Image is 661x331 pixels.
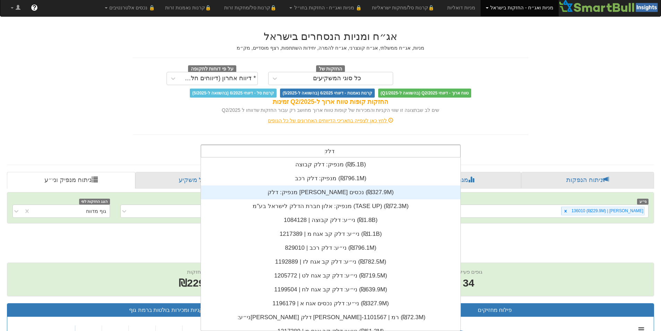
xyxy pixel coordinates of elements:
span: ני״ע [637,199,649,205]
span: ? [32,4,36,11]
a: פרופיל משקיע [135,172,266,189]
div: מנפיק: ‏דלק רכב ‎(₪796.1M)‎ [201,172,460,185]
span: גופים פעילים [455,269,482,275]
div: כל סוגי המשקיעים [313,75,361,82]
span: קרנות סל - דיווחי 6/2025 (בהשוואה ל-5/2025) [190,89,277,98]
div: שים לב שבתצוגה זו שווי הקניות והמכירות של קופות טווח ארוך מחושב רק עבור החזקות שדווחו ל Q2/2025 [133,107,528,114]
span: על פי דוחות לתקופה [188,65,236,73]
div: ני״ע: ‏דלק רכב | 829010 ‎(₪796.1M)‎ [201,241,460,255]
div: ני״ע: ‏[PERSON_NAME] דלק [PERSON_NAME]-רמ | 1101567 ‎(₪72.3M)‎ [201,311,460,324]
div: ני״ע: ‏דלק קב אגח לז | 1192889 ‎(₪782.5M)‎ [201,255,460,269]
div: ני״ע: ‏דלק קב אגח לט | 1205772 ‎(₪719.5M)‎ [201,269,460,283]
div: גוף מדווח [86,208,106,215]
div: ני״ע: ‏דלק נכסים אגח א | 1196179 ‎(₪327.9M)‎ [201,297,460,311]
h2: [PERSON_NAME] | 136010 - ניתוח ני״ע [7,230,654,242]
span: החזקות של [316,65,345,73]
div: ני״ע: ‏דלק קב אגח לח | 1199504 ‎(₪639.9M)‎ [201,283,460,297]
div: מנפיק: ‏דלק קבוצה ‎(₪5.1B)‎ [201,158,460,172]
span: הצג החזקות לפי [79,199,110,205]
span: שווי החזקות [187,269,213,275]
span: ₪229.9M [179,277,222,289]
div: החזקות קופות טווח ארוך ל-Q2/2025 זמינות [133,98,528,107]
h2: אג״ח ומניות הנסחרים בישראל [133,31,528,42]
div: ני״ע: ‏דלק קב אגח מ | 1217389 ‎(₪1.1B)‎ [201,227,460,241]
h5: מניות, אג״ח ממשלתי, אג״ח קונצרני, אג״ח להמרה, יחידות השתתפות, רצף מוסדיים, מק״מ [133,45,528,51]
span: טווח ארוך - דיווחי Q2/2025 (בהשוואה ל-Q1/2025) [378,89,471,98]
h3: קניות ומכירות בולטות ברמת גוף [12,307,320,313]
div: לחץ כאן לצפייה בתאריכי הדיווחים האחרונים של כל הגופים [128,117,534,124]
a: ניתוח מנפיק וני״ע [7,172,135,189]
div: * דיווח אחרון (דיווחים חלקיים) [181,75,256,82]
div: [PERSON_NAME] | 136010 (₪229.9M) [569,207,644,215]
div: מנפיק: ‏דלק [PERSON_NAME] נכסים ‎(₪327.9M)‎ [201,185,460,199]
span: 34 [455,276,482,291]
span: קרנות נאמנות - דיווחי 6/2025 (בהשוואה ל-5/2025) [280,89,374,98]
a: ניתוח הנפקות [521,172,654,189]
div: מנפיק: ‏אלון חברת הדלק לישראל בע"מ (TASE UP) ‎(₪72.3M)‎ [201,199,460,213]
h3: פילוח מחזיקים [341,307,649,313]
div: ני״ע: ‏דלק קבוצה | 1084128 ‎(₪1.8B)‎ [201,213,460,227]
